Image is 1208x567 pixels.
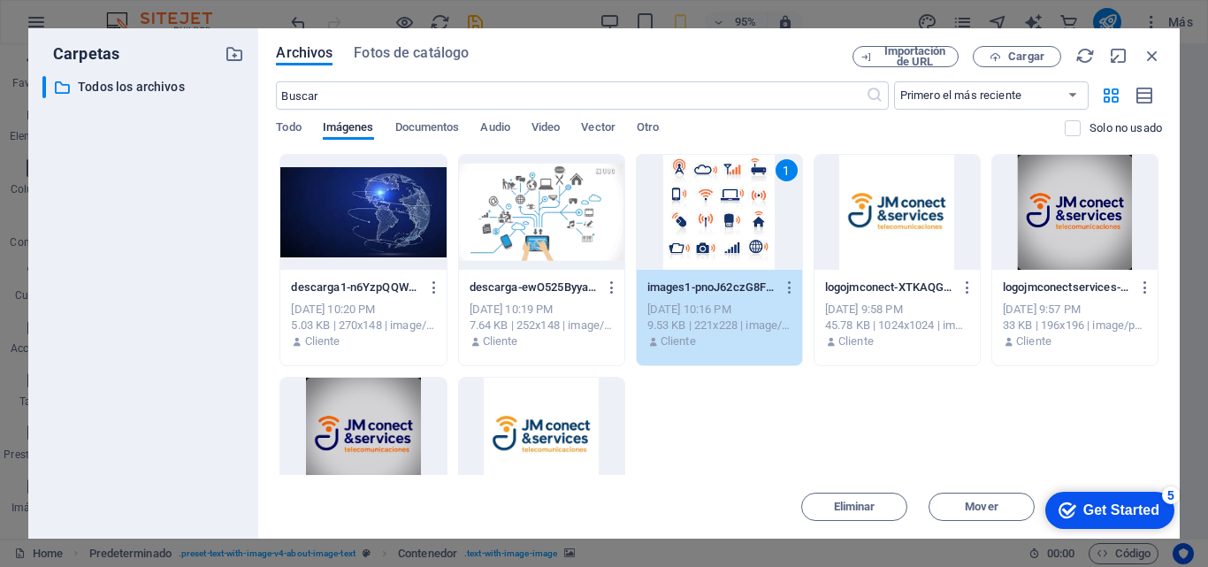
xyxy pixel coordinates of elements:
p: images1-pnoJ62czG8FxTASMxZaOZA.jfif [647,280,776,295]
span: Importación de URL [879,46,951,67]
button: Mover [929,493,1035,521]
input: Buscar [276,81,865,110]
button: Importación de URL [852,46,959,67]
i: Volver a cargar [1075,46,1095,65]
p: Cliente [1016,333,1051,349]
p: Solo muestra los archivos que no están usándose en el sitio web. Los archivos añadidos durante es... [1089,120,1162,136]
p: Cliente [661,333,696,349]
span: Audio [480,117,509,142]
span: Cargar [1008,51,1044,62]
div: [DATE] 9:58 PM [825,302,969,318]
span: Archivos [276,42,333,64]
div: 5.03 KB | 270x148 | image/jpeg [291,318,435,333]
div: ​ [42,76,46,98]
div: 7.64 KB | 252x148 | image/png [470,318,614,333]
div: [DATE] 9:57 PM [1003,302,1147,318]
i: Minimizar [1109,46,1128,65]
i: Crear carpeta [225,44,244,64]
span: Eliminar [834,502,875,512]
span: Fotos de catálogo [354,42,469,64]
p: descarga1-n6YzpQQW2r9xPG0_4HicTg.jfif [291,280,419,295]
div: 5 [131,4,149,21]
span: Mover [965,502,998,512]
div: Get Started [52,19,128,35]
span: Vector [581,117,615,142]
div: [DATE] 10:16 PM [647,302,791,318]
div: 45.78 KB | 1024x1024 | image/jpeg [825,318,969,333]
span: Otro [637,117,659,142]
span: Documentos [395,117,460,142]
i: Cerrar [1143,46,1162,65]
p: descarga-ewO525ByyalorsPY1Gf9pQ.png [470,280,598,295]
span: Imágenes [323,117,374,142]
p: Cliente [838,333,874,349]
div: 1 [776,159,798,181]
div: [DATE] 10:19 PM [470,302,614,318]
p: Cliente [483,333,518,349]
p: Carpetas [42,42,119,65]
div: [DATE] 10:20 PM [291,302,435,318]
p: logojmconect-XTKAQG3cTWgSK8ZRpW5zbg.jfif [825,280,953,295]
div: 9.53 KB | 221x228 | image/jpeg [647,318,791,333]
button: Cargar [973,46,1061,67]
p: logojmconectservices-P3SJlKDy9-NxECZIkhGYvw-SmzNklRzKxiKPMRkmdUc2g.png [1003,280,1131,295]
span: Todo [276,117,301,142]
div: Get Started 5 items remaining, 0% complete [14,9,143,46]
p: Cliente [305,333,340,349]
span: Video [531,117,560,142]
button: Eliminar [801,493,907,521]
p: Todos los archivos [78,77,212,97]
div: 33 KB | 196x196 | image/png [1003,318,1147,333]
